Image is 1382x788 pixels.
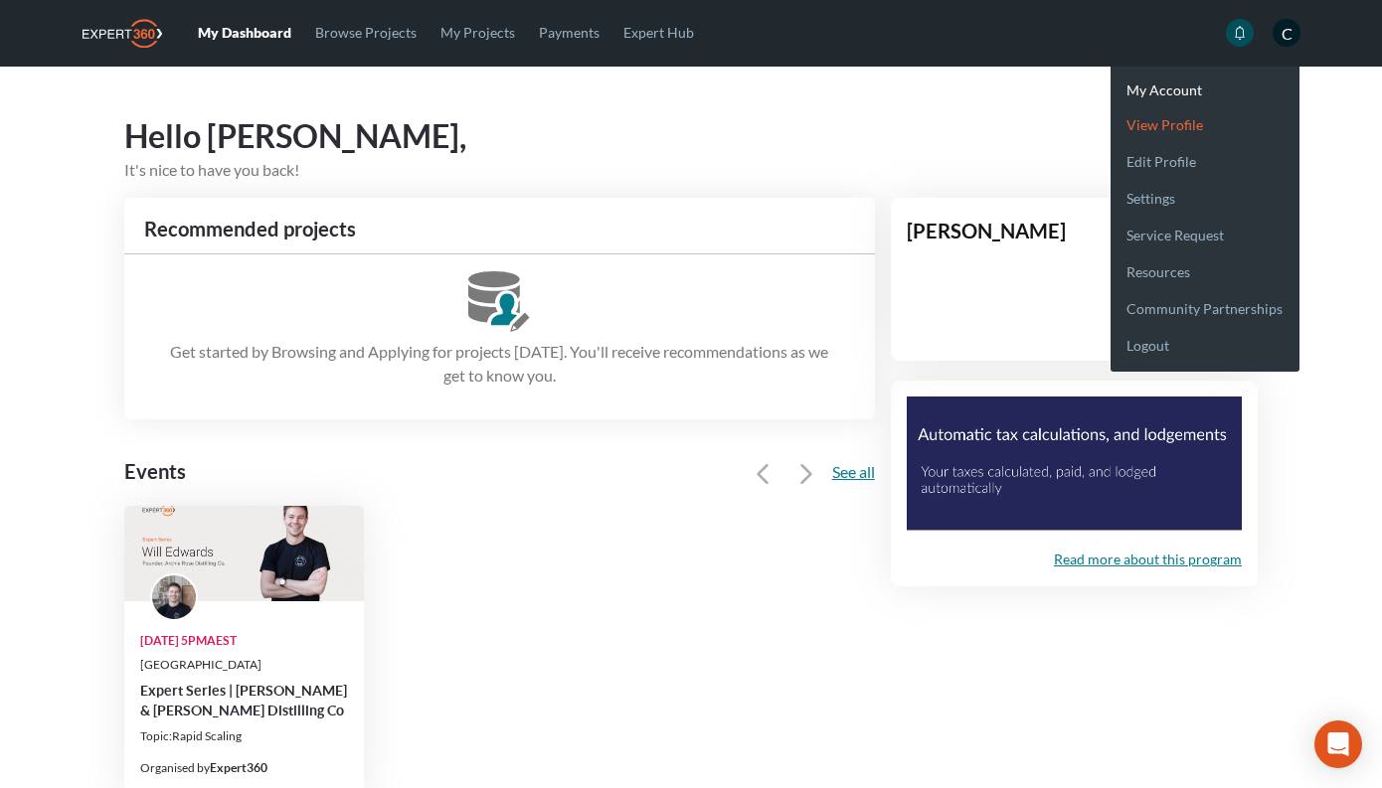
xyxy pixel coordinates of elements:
a: Community Partnerships [1111,282,1299,319]
a: Settings [1111,172,1299,209]
span: Expert Series | [PERSON_NAME] & [PERSON_NAME] Distilling Co [140,681,348,720]
svg: icon [753,464,773,484]
a: Logout [1111,319,1299,356]
img: Expert360 [83,19,162,48]
a: Edit profile [1111,135,1299,172]
img: Image [907,396,1242,531]
span: Will Edwards [150,573,198,621]
div: Open Intercom Messenger [1314,720,1362,768]
h3: Hello [PERSON_NAME], [124,114,1258,158]
button: Read more about this program [1054,550,1242,569]
span: C [1110,214,1240,344]
svg: icon [1233,26,1247,40]
span: Organised by [140,760,210,776]
a: Resources [1111,245,1299,282]
span: [GEOGRAPHIC_DATA] [140,657,261,673]
a: See all [832,462,875,481]
li: My Account [1111,82,1299,98]
hr: Separator [124,253,875,255]
span: [DATE] 5PM AEST [140,633,237,649]
a: Service request [1111,209,1299,245]
span: Read more about this program [1054,551,1242,567]
span: Topic: Rapid Scaling [140,728,242,744]
span: Get started by Browsing and Applying for projects [DATE]. You'll receive recommendations as we ge... [124,332,875,403]
svg: icon [468,271,530,332]
svg: icon [796,464,816,484]
span: It's nice to have you back! [124,160,299,179]
h3: Recommended projects [124,214,875,245]
span: [PERSON_NAME] [907,220,1066,242]
p: Events [124,454,491,490]
span: C [1273,19,1300,47]
a: View profile [1111,98,1299,135]
span: Expert360 [210,760,267,776]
